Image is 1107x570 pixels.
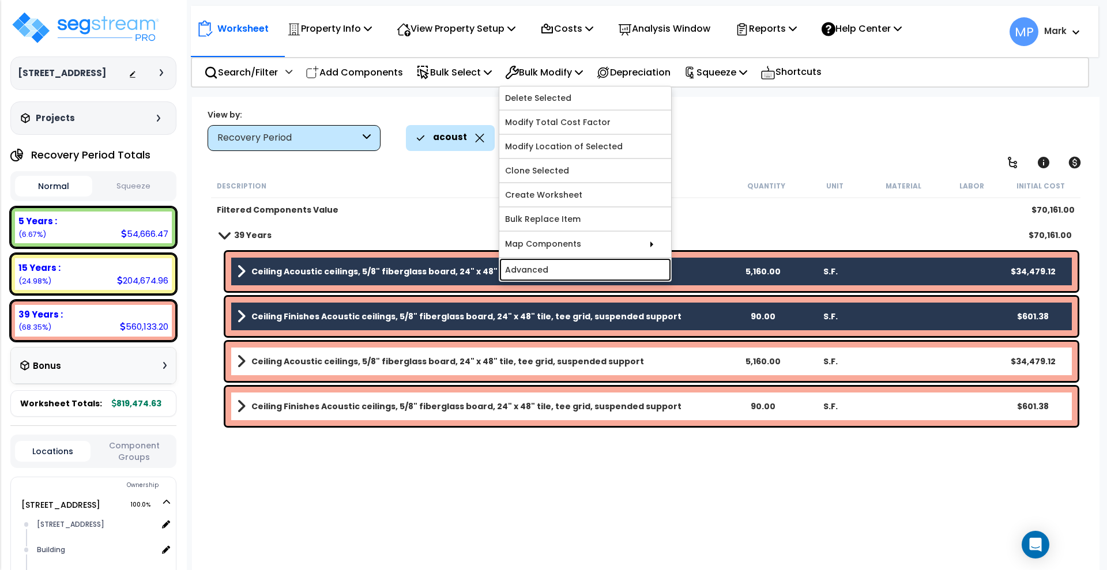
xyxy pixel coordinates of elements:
p: View Property Setup [397,21,515,36]
p: Property Info [287,21,372,36]
span: 100.0% [130,498,161,512]
b: 39 Years : [18,308,63,320]
small: Initial Cost [1016,182,1065,191]
h4: Recovery Period Totals [31,149,150,161]
a: Advanced [499,258,671,281]
b: 15 Years : [18,262,61,274]
p: Worksheet [217,21,269,36]
a: Assembly Title [237,263,729,280]
small: Description [217,182,266,191]
div: $601.38 [1000,311,1066,322]
p: Analysis Window [618,21,710,36]
div: 5,160.00 [730,356,796,367]
a: Modify Location of Selected [499,135,671,158]
b: Ceiling Acoustic ceilings, 5/8" fiberglass board, 24" x 48" tile, tee grid, suspended support [251,266,644,277]
p: Squeeze [684,65,747,80]
div: $34,479.12 [1000,266,1066,277]
button: Squeeze [95,176,172,197]
a: Assembly Title [237,353,729,369]
a: Bulk Replace Item [499,207,671,231]
span: Worksheet Totals: [20,398,102,409]
div: $34,479.12 [1000,356,1066,367]
p: Bulk Modify [505,65,583,80]
p: Shortcuts [760,64,822,81]
div: S.F. [797,266,864,277]
a: Delete Selected [499,86,671,110]
div: 90.00 [730,311,796,322]
div: 5,160.00 [730,266,796,277]
div: Shortcuts [754,58,828,86]
b: Filtered Components Value [217,204,338,216]
b: Ceiling Acoustic ceilings, 5/8" fiberglass board, 24" x 48" tile, tee grid, suspended support [251,356,644,367]
p: Add Components [306,65,403,80]
div: 204,674.96 [117,274,168,286]
small: Quantity [747,182,785,191]
a: Clone Selected [499,159,671,182]
a: Assembly Title [237,398,729,414]
div: S.F. [797,401,864,412]
h3: Projects [36,112,75,124]
div: S.F. [797,356,864,367]
img: logo_pro_r.png [10,10,160,45]
div: S.F. [797,311,864,322]
div: [STREET_ADDRESS] [34,518,157,531]
p: Depreciation [596,65,671,80]
small: Material [886,182,921,191]
a: [STREET_ADDRESS] 100.0% [21,499,100,511]
div: Add Components [299,59,409,86]
div: Recovery Period [217,131,360,145]
b: $70,161.00 [1031,204,1075,216]
div: $70,161.00 [1029,229,1072,241]
b: Ceiling Finishes Acoustic ceilings, 5/8" fiberglass board, 24" x 48" tile, tee grid, suspended su... [251,401,681,412]
h3: [STREET_ADDRESS] [18,67,106,79]
span: MP [1010,17,1038,46]
div: Depreciation [590,59,677,86]
b: Ceiling Finishes Acoustic ceilings, 5/8" fiberglass board, 24" x 48" tile, tee grid, suspended su... [251,311,681,322]
a: Assembly Title [237,308,729,324]
b: 39 Years [234,229,272,241]
small: Unit [826,182,844,191]
button: Component Groups [96,439,172,463]
a: Create Worksheet [499,183,671,206]
p: Help Center [822,21,902,36]
b: Mark [1044,25,1067,37]
small: 26.09338241733145% [18,276,51,286]
span: 819,474.63 [112,398,161,409]
h3: Bonus [33,361,61,371]
button: Normal [15,176,92,197]
div: 560,133.20 [120,320,168,333]
div: $601.38 [1000,401,1066,412]
a: Modify Total Cost Factor [499,111,671,134]
div: View by: [208,109,381,120]
p: Costs [540,21,593,36]
p: Bulk Select [416,65,492,80]
div: 54,666.47 [121,228,168,240]
small: Labor [959,182,984,191]
div: Open Intercom Messenger [1022,531,1049,558]
p: Search/Filter [204,65,278,80]
div: 90.00 [730,401,796,412]
p: acoust [433,130,467,145]
p: Reports [735,21,797,36]
button: Locations [15,441,91,462]
small: 66.93735711663217% [18,322,51,332]
div: Building [34,543,157,557]
a: Map Components [499,232,671,257]
b: 5 Years : [18,215,57,227]
small: 6.969260466036379% [18,229,46,239]
div: Ownership [34,478,176,492]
